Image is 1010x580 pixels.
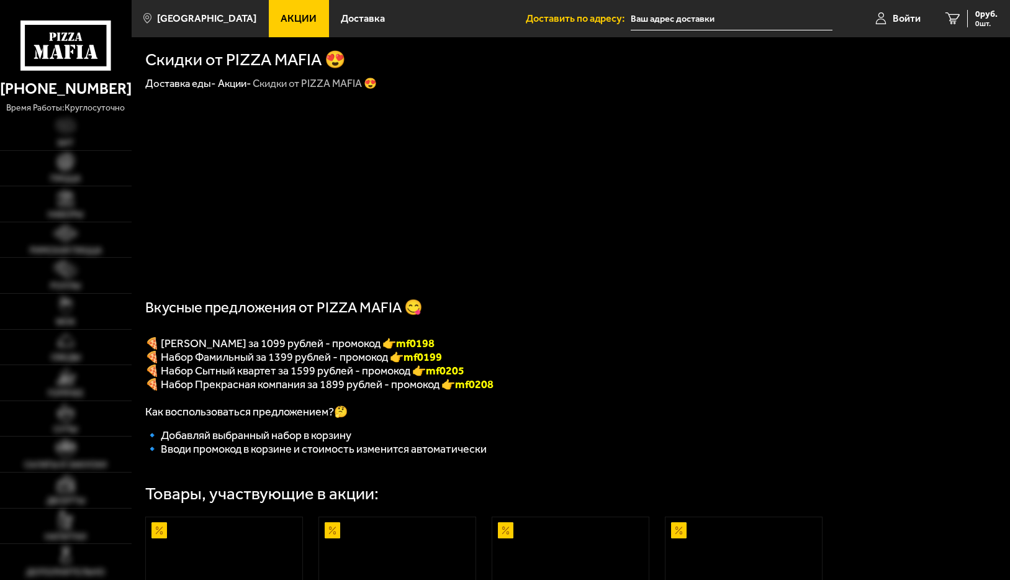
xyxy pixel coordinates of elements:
img: Акционный [498,522,513,538]
span: 🔹 Вводи промокод в корзине и стоимость изменится автоматически [145,442,487,456]
span: Римская пицца [30,247,102,255]
span: 🍕 Набор Прекрасная компания за 1899 рублей - промокод 👉 [145,378,455,391]
span: Дополнительно [26,568,105,577]
span: Пицца [50,174,81,183]
span: 🔹 Добавляй выбранный набор в корзину [145,428,351,442]
b: mf0199 [404,350,442,364]
span: Обеды [51,353,81,362]
span: Десерты [47,497,85,505]
span: Как воспользоваться предложением?🤔 [145,405,348,419]
span: 0 шт. [975,20,998,27]
span: Напитки [45,533,86,541]
span: Салаты и закуски [24,461,107,469]
input: Ваш адрес доставки [631,7,832,30]
span: [GEOGRAPHIC_DATA] [157,14,256,24]
span: Акции [281,14,317,24]
img: Акционный [325,522,340,538]
span: 0 руб. [975,10,998,19]
span: Войти [893,14,921,24]
span: Наборы [48,211,83,219]
span: Горячее [48,389,84,398]
span: mf0208 [455,378,494,391]
a: Доставка еды- [145,77,215,89]
span: WOK [56,318,75,327]
span: 🍕 Набор Сытный квартет за 1599 рублей - промокод 👉 [145,364,464,378]
a: Акции- [218,77,251,89]
img: Акционный [671,522,687,538]
span: Вкусные предложения от PIZZA MAFIA 😋 [145,299,423,316]
div: Скидки от PIZZA MAFIA 😍 [253,76,377,90]
h1: Скидки от PIZZA MAFIA 😍 [145,52,346,68]
span: Супы [53,425,78,434]
span: 🍕 [PERSON_NAME] за 1099 рублей - промокод 👉 [145,337,435,350]
span: Доставить по адресу: [526,14,631,24]
span: Доставка [341,14,385,24]
font: mf0198 [396,337,435,350]
b: mf0205 [426,364,464,378]
div: Товары, участвующие в акции: [145,486,379,502]
span: Роллы [50,282,81,291]
img: Акционный [151,522,167,538]
span: 🍕 Набор Фамильный за 1399 рублей - промокод 👉 [145,350,442,364]
span: Хит [57,139,74,148]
